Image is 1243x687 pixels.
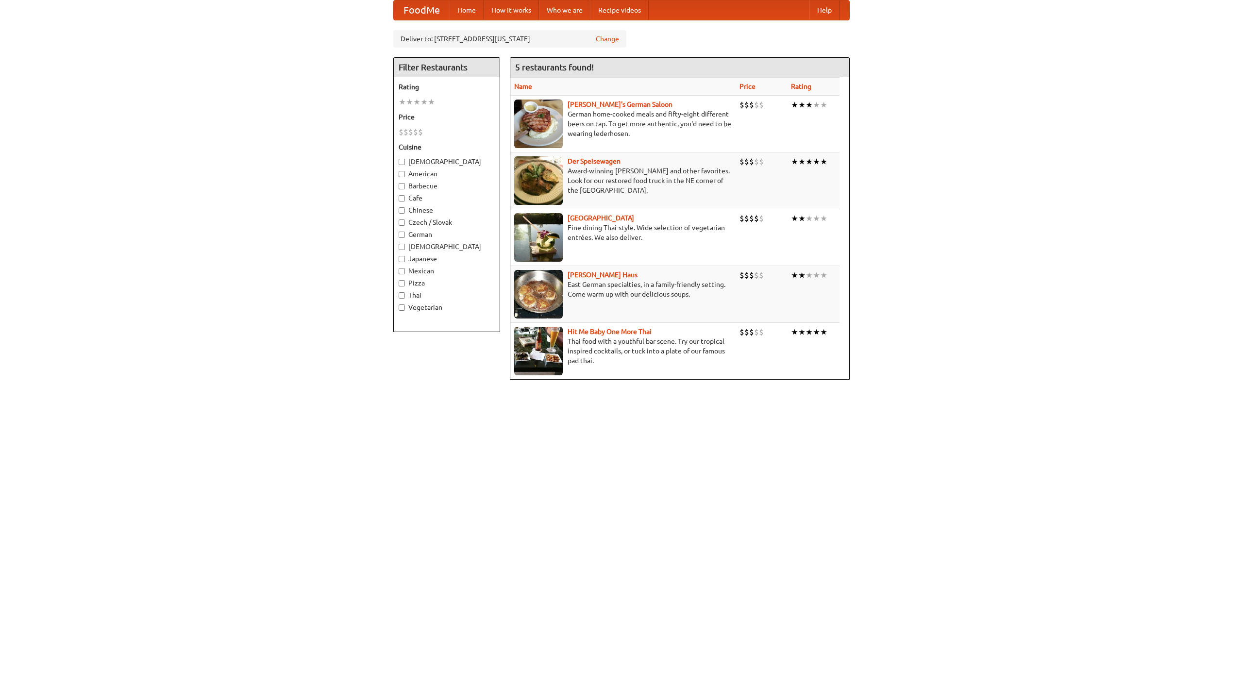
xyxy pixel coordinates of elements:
[406,97,413,107] li: ★
[813,327,820,337] li: ★
[428,97,435,107] li: ★
[514,166,732,195] p: Award-winning [PERSON_NAME] and other favorites. Look for our restored food truck in the NE corne...
[809,0,840,20] a: Help
[399,127,403,137] li: $
[754,270,759,281] li: $
[791,83,811,90] a: Rating
[393,30,626,48] div: Deliver to: [STREET_ADDRESS][US_STATE]
[739,213,744,224] li: $
[399,232,405,238] input: German
[759,270,764,281] li: $
[514,83,532,90] a: Name
[399,254,495,264] label: Japanese
[418,127,423,137] li: $
[514,223,732,242] p: Fine dining Thai-style. Wide selection of vegetarian entrées. We also deliver.
[399,97,406,107] li: ★
[749,100,754,110] li: $
[399,290,495,300] label: Thai
[813,270,820,281] li: ★
[514,327,563,375] img: babythai.jpg
[399,266,495,276] label: Mexican
[539,0,590,20] a: Who we are
[749,327,754,337] li: $
[759,327,764,337] li: $
[791,100,798,110] li: ★
[399,205,495,215] label: Chinese
[813,213,820,224] li: ★
[568,328,652,335] a: Hit Me Baby One More Thai
[399,242,495,251] label: [DEMOGRAPHIC_DATA]
[791,156,798,167] li: ★
[399,171,405,177] input: American
[399,193,495,203] label: Cafe
[514,336,732,366] p: Thai food with a youthful bar scene. Try our tropical inspired cocktails, or tuck into a plate of...
[739,270,744,281] li: $
[759,213,764,224] li: $
[399,256,405,262] input: Japanese
[399,207,405,214] input: Chinese
[798,327,806,337] li: ★
[399,169,495,179] label: American
[568,101,672,108] a: [PERSON_NAME]'s German Saloon
[408,127,413,137] li: $
[394,0,450,20] a: FoodMe
[806,270,813,281] li: ★
[791,213,798,224] li: ★
[749,156,754,167] li: $
[754,327,759,337] li: $
[420,97,428,107] li: ★
[399,292,405,299] input: Thai
[754,100,759,110] li: $
[798,100,806,110] li: ★
[399,218,495,227] label: Czech / Slovak
[514,213,563,262] img: satay.jpg
[791,270,798,281] li: ★
[759,156,764,167] li: $
[399,112,495,122] h5: Price
[403,127,408,137] li: $
[413,127,418,137] li: $
[514,156,563,205] img: speisewagen.jpg
[820,156,827,167] li: ★
[515,63,594,72] ng-pluralize: 5 restaurants found!
[754,156,759,167] li: $
[399,268,405,274] input: Mexican
[739,83,756,90] a: Price
[749,270,754,281] li: $
[399,157,495,167] label: [DEMOGRAPHIC_DATA]
[813,100,820,110] li: ★
[798,213,806,224] li: ★
[744,213,749,224] li: $
[806,327,813,337] li: ★
[568,271,638,279] a: [PERSON_NAME] Haus
[568,214,634,222] a: [GEOGRAPHIC_DATA]
[568,157,621,165] a: Der Speisewagen
[744,270,749,281] li: $
[798,156,806,167] li: ★
[413,97,420,107] li: ★
[399,304,405,311] input: Vegetarian
[399,159,405,165] input: [DEMOGRAPHIC_DATA]
[394,58,500,77] h4: Filter Restaurants
[399,280,405,286] input: Pizza
[806,100,813,110] li: ★
[399,244,405,250] input: [DEMOGRAPHIC_DATA]
[820,213,827,224] li: ★
[754,213,759,224] li: $
[399,230,495,239] label: German
[820,327,827,337] li: ★
[399,278,495,288] label: Pizza
[514,270,563,318] img: kohlhaus.jpg
[514,280,732,299] p: East German specialties, in a family-friendly setting. Come warm up with our delicious soups.
[798,270,806,281] li: ★
[739,156,744,167] li: $
[514,100,563,148] img: esthers.jpg
[749,213,754,224] li: $
[806,213,813,224] li: ★
[399,181,495,191] label: Barbecue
